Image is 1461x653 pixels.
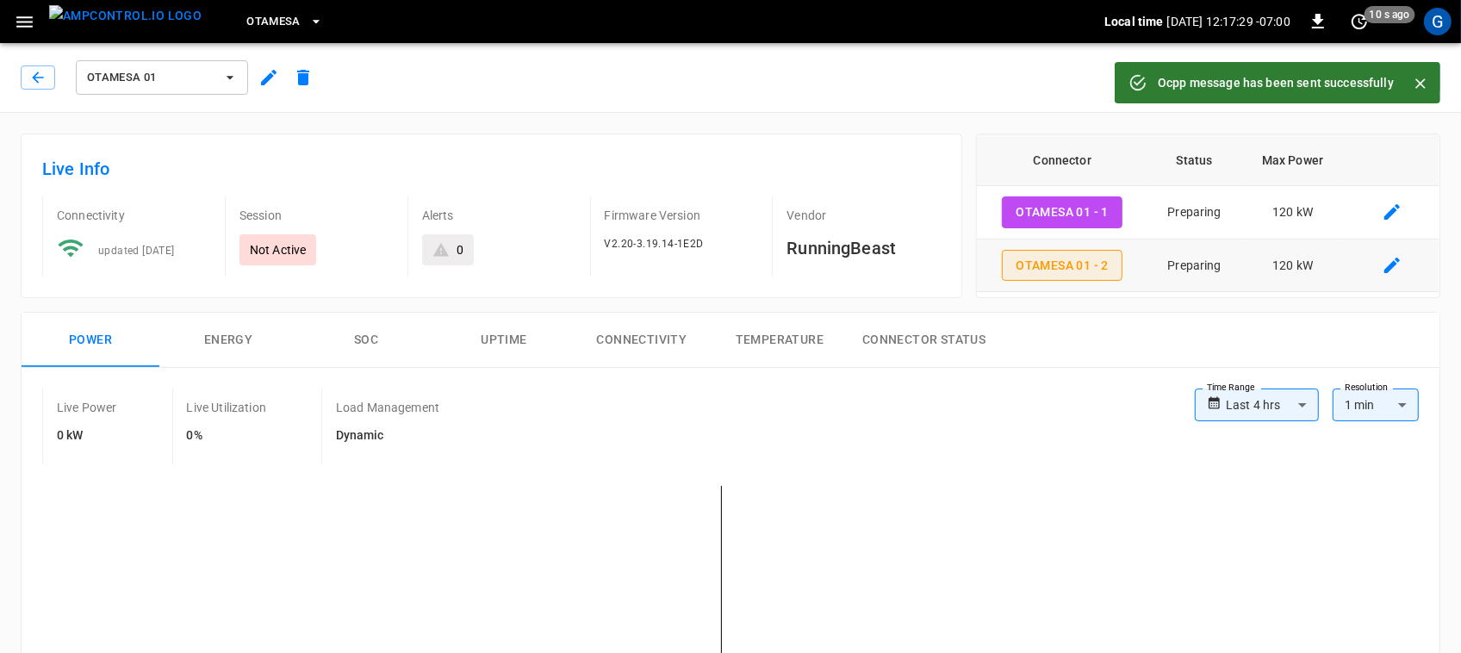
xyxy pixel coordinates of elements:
button: Close [1408,71,1433,96]
div: 1 min [1333,389,1419,421]
button: Uptime [435,313,573,368]
label: Time Range [1207,381,1255,395]
p: Firmware Version [605,207,759,224]
p: Local time [1104,13,1164,30]
h6: 0% [187,426,266,445]
button: Temperature [711,313,849,368]
th: Connector [977,134,1147,186]
span: OtaMesa [246,12,301,32]
div: Last 4 hrs [1226,389,1319,421]
h6: 0 kW [57,426,117,445]
p: Not Active [250,241,307,258]
button: OtaMesa 01 - 2 [1002,250,1122,282]
button: OtaMesa 01 - 1 [1002,196,1122,228]
button: Power [22,313,159,368]
button: Connectivity [573,313,711,368]
div: profile-icon [1424,8,1452,35]
p: Live Power [57,399,117,416]
span: 10 s ago [1365,6,1415,23]
td: 120 kW [1241,186,1344,239]
p: Live Utilization [187,399,266,416]
span: OtaMesa 01 [87,68,214,88]
button: OtaMesa 01 [76,60,248,95]
p: Load Management [336,399,439,416]
div: 0 [457,241,463,258]
th: Status [1147,134,1241,186]
p: Vendor [786,207,941,224]
p: Connectivity [57,207,211,224]
button: Energy [159,313,297,368]
td: Preparing [1147,239,1241,293]
th: Max Power [1241,134,1344,186]
table: connector table [977,134,1439,292]
button: Connector Status [849,313,999,368]
td: Preparing [1147,186,1241,239]
h6: Live Info [42,155,941,183]
h6: RunningBeast [786,234,941,262]
span: updated [DATE] [98,245,175,257]
button: OtaMesa [239,5,330,39]
p: [DATE] 12:17:29 -07:00 [1167,13,1290,30]
span: V2.20-3.19.14-1E2D [605,238,704,250]
p: Alerts [422,207,576,224]
img: ampcontrol.io logo [49,5,202,27]
h6: Dynamic [336,426,439,445]
button: SOC [297,313,435,368]
label: Resolution [1345,381,1388,395]
td: 120 kW [1241,239,1344,293]
p: Session [239,207,394,224]
button: set refresh interval [1346,8,1373,35]
div: Ocpp message has been sent successfully [1158,67,1394,98]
